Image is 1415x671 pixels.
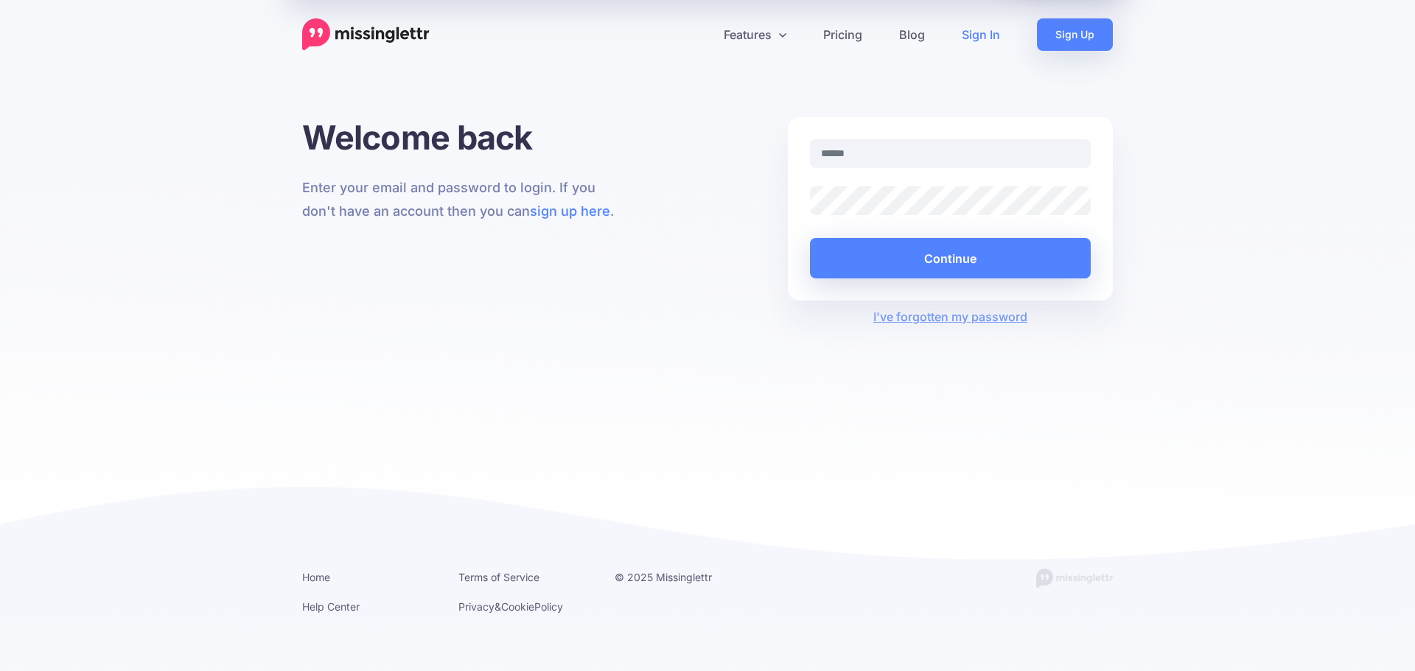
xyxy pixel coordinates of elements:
[810,238,1091,278] button: Continue
[1037,18,1113,51] a: Sign Up
[943,18,1019,51] a: Sign In
[302,176,627,223] p: Enter your email and password to login. If you don't have an account then you can .
[501,600,534,613] a: Cookie
[881,18,943,51] a: Blog
[458,571,539,583] a: Terms of Service
[530,203,610,219] a: sign up here
[302,600,360,613] a: Help Center
[873,309,1027,324] a: I've forgotten my password
[458,600,495,613] a: Privacy
[805,18,881,51] a: Pricing
[302,571,330,583] a: Home
[302,117,627,158] h1: Welcome back
[458,597,593,616] li: & Policy
[615,568,749,586] li: © 2025 Missinglettr
[705,18,805,51] a: Features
